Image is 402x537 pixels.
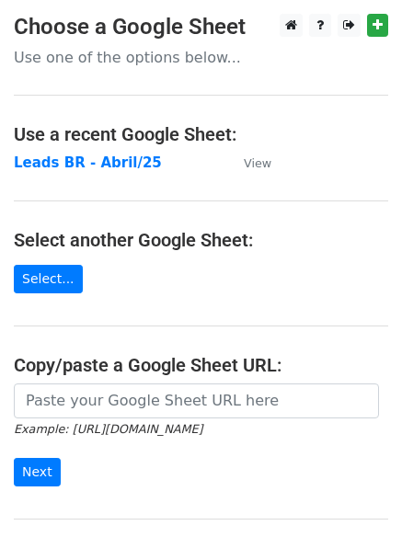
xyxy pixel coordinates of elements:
small: Example: [URL][DOMAIN_NAME] [14,422,202,436]
input: Next [14,458,61,486]
input: Paste your Google Sheet URL here [14,383,379,418]
a: View [225,154,271,171]
h4: Use a recent Google Sheet: [14,123,388,145]
h4: Copy/paste a Google Sheet URL: [14,354,388,376]
small: View [244,156,271,170]
h4: Select another Google Sheet: [14,229,388,251]
p: Use one of the options below... [14,48,388,67]
h3: Choose a Google Sheet [14,14,388,40]
a: Select... [14,265,83,293]
a: Leads BR - Abril/25 [14,154,162,171]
